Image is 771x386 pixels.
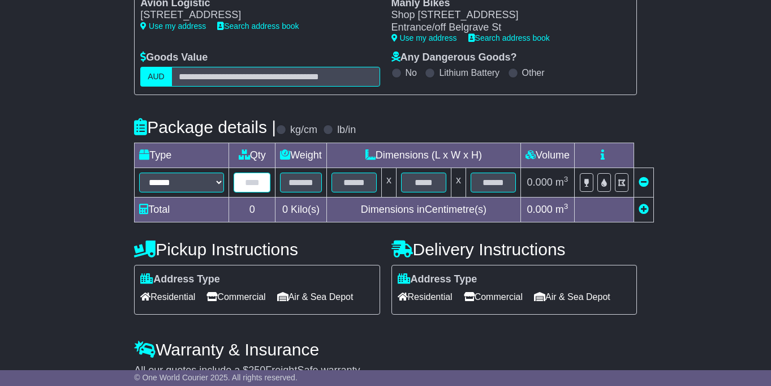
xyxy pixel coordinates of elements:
span: 0 [282,204,288,215]
h4: Package details | [134,118,276,136]
sup: 3 [564,175,568,183]
td: Qty [229,143,275,168]
span: 250 [248,364,265,376]
td: Kilo(s) [275,197,327,222]
label: No [406,67,417,78]
td: 0 [229,197,275,222]
label: Other [522,67,545,78]
label: Goods Value [140,52,208,64]
h4: Delivery Instructions [391,240,637,259]
span: © One World Courier 2025. All rights reserved. [134,373,298,382]
td: Total [135,197,229,222]
span: Air & Sea Depot [277,288,354,306]
td: x [381,168,396,197]
td: Dimensions (L x W x H) [326,143,520,168]
span: Commercial [206,288,265,306]
sup: 3 [564,202,568,211]
span: 0.000 [527,177,553,188]
td: Dimensions in Centimetre(s) [326,197,520,222]
div: Shop [STREET_ADDRESS] [391,9,619,22]
td: Volume [520,143,574,168]
span: Commercial [464,288,523,306]
div: [STREET_ADDRESS] [140,9,368,22]
label: AUD [140,67,172,87]
h4: Warranty & Insurance [134,340,637,359]
td: Weight [275,143,327,168]
label: Address Type [140,273,220,286]
div: All our quotes include a $ FreightSafe warranty. [134,364,637,377]
span: Residential [398,288,453,306]
h4: Pickup Instructions [134,240,380,259]
a: Search address book [468,33,550,42]
a: Search address book [217,22,299,31]
span: Residential [140,288,195,306]
td: Type [135,143,229,168]
label: kg/cm [290,124,317,136]
span: m [555,177,568,188]
label: Any Dangerous Goods? [391,52,517,64]
label: Lithium Battery [439,67,499,78]
span: 0.000 [527,204,553,215]
a: Remove this item [639,177,649,188]
label: Address Type [398,273,477,286]
a: Use my address [391,33,457,42]
label: lb/in [337,124,356,136]
div: Entrance/off Belgrave St [391,22,619,34]
a: Use my address [140,22,206,31]
td: x [451,168,466,197]
a: Add new item [639,204,649,215]
span: Air & Sea Depot [534,288,610,306]
span: m [555,204,568,215]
